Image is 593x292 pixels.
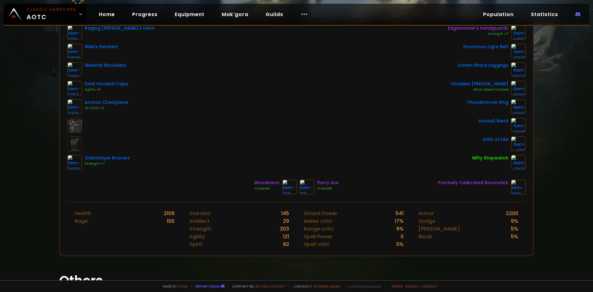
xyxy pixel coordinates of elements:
div: Enormous Ogre Belt [463,44,508,50]
div: Spirit [189,240,202,248]
div: 121 [283,233,289,240]
img: item-14551 [511,25,526,40]
img: item-13095 [511,118,526,133]
div: Attack Power [304,209,337,217]
img: item-2100 [511,180,526,194]
div: Skibi's Pendant [85,44,118,50]
img: item-809 [282,180,297,194]
div: Dodge [418,217,435,225]
img: item-13089 [67,44,82,58]
a: Privacy [405,284,418,289]
a: Terms [391,284,403,289]
div: Bloodrazor [254,180,280,186]
div: Crusader [254,186,280,191]
a: Report a bug [196,284,220,289]
div: All Stats +2 [85,106,128,111]
img: item-13068 [511,81,526,95]
span: Support me, [228,284,286,289]
div: Raging [PERSON_NAME]'s Helm [85,25,154,32]
div: Nifty Stopwatch [472,155,508,161]
span: v. d752d5 - production [344,284,381,289]
div: 9 % [511,217,518,225]
div: Golem Shard Leggings [457,62,508,69]
div: Obsidian [PERSON_NAME] [450,81,508,87]
div: [PERSON_NAME] [418,225,460,233]
div: Spell Power [304,233,332,240]
div: Precisely Calibrated Boomstick [438,180,508,186]
div: 5 % [511,225,518,233]
div: Strength +7 [85,161,130,166]
img: item-2820 [511,155,526,170]
small: Classic Hardcore [27,7,76,12]
img: item-7759 [67,99,82,114]
div: Melee critic [304,217,333,225]
img: item-13097 [511,99,526,114]
div: Assault Band [478,118,508,124]
span: AOTC [27,7,76,22]
div: Crusader [317,186,339,191]
a: Equipment [170,8,209,21]
div: 29 [283,217,289,225]
div: 9 % [396,225,404,233]
a: Classic HardcoreAOTC [4,4,86,25]
div: Intellect [189,217,210,225]
div: 2109 [164,209,175,217]
a: Guilds [261,8,288,21]
a: a fan [178,284,187,289]
div: 17 % [395,217,404,225]
div: Strength [189,225,211,233]
img: item-1713 [511,136,526,151]
div: Spell critic [304,240,330,248]
div: Giantslayer Bracers [85,155,130,161]
span: Made by [159,284,187,289]
a: [DOMAIN_NAME] [313,284,340,289]
img: item-5257 [67,81,82,95]
img: item-13132 [67,62,82,77]
div: Block [418,233,432,240]
a: Population [478,8,519,21]
a: Consent [421,284,437,289]
div: Strength +7 [448,32,508,36]
div: Health [75,209,91,217]
img: item-13145 [511,44,526,58]
div: Edgemaster's Handguards [448,25,508,32]
div: 0 % [396,240,404,248]
div: Rage [75,217,88,225]
div: 60 [283,240,289,248]
img: item-871 [300,180,314,194]
div: Ankh of Life [482,136,508,143]
div: Thunderbrow Ring [467,99,508,106]
div: Armor [418,209,434,217]
span: Checkout [290,284,340,289]
a: Home [94,8,120,21]
div: 100 [167,217,175,225]
img: item-13074 [511,62,526,77]
div: 0 [401,233,404,240]
img: item-13076 [67,155,82,170]
a: Statistics [526,8,563,21]
div: Archon Chestpiece [85,99,128,106]
div: 145 [281,209,289,217]
a: Progress [127,8,162,21]
div: 5 % [511,233,518,240]
div: Agility [189,233,205,240]
img: item-7719 [67,25,82,40]
div: Range critic [304,225,334,233]
div: Dark Hooded Cape [85,81,128,87]
div: 203 [280,225,289,233]
div: Stamina [189,209,211,217]
div: Agility +3 [85,87,128,92]
div: 541 [396,209,404,217]
div: Skeletal Shoulders [85,62,126,69]
div: 2200 [506,209,518,217]
a: Buy me a coffee [255,284,286,289]
div: Flurry Axe [317,180,339,186]
div: Minor Speed Increase [450,87,508,92]
a: Mak'gora [217,8,253,21]
h1: Others [59,271,534,290]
